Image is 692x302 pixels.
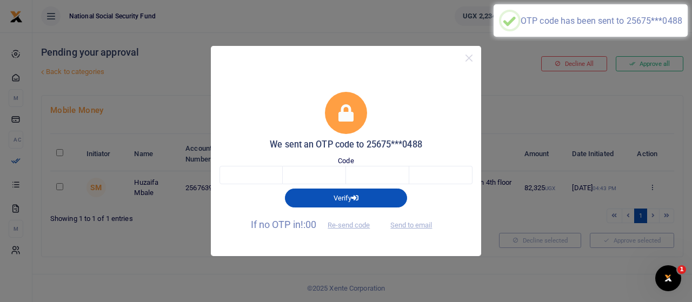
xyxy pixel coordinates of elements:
[655,265,681,291] iframe: Intercom live chat
[285,189,407,207] button: Verify
[461,50,477,66] button: Close
[338,156,354,166] label: Code
[521,16,682,26] div: OTP code has been sent to 25675***0488
[251,219,380,230] span: If no OTP in
[677,265,686,274] span: 1
[301,219,316,230] span: !:00
[219,139,473,150] h5: We sent an OTP code to 25675***0488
